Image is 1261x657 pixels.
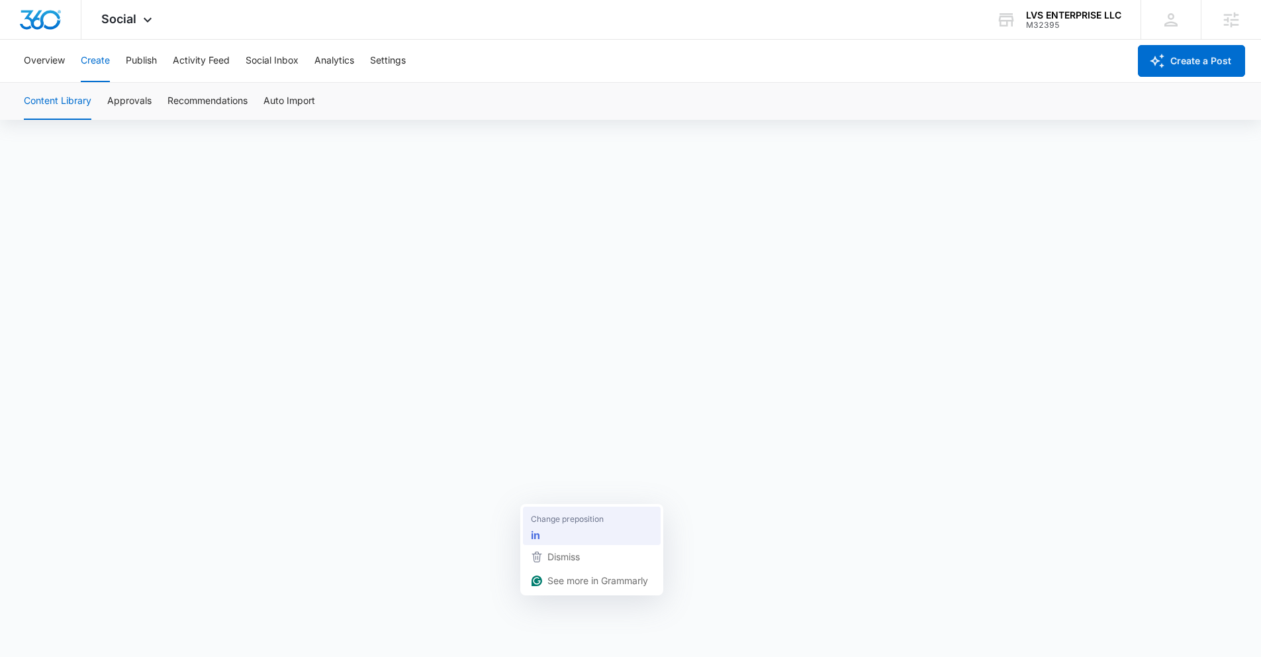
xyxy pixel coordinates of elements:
div: account id [1026,21,1121,30]
button: Content Library [24,83,91,120]
button: Overview [24,40,65,82]
button: Approvals [107,83,152,120]
button: Recommendations [167,83,248,120]
button: Create [81,40,110,82]
button: Analytics [314,40,354,82]
button: Settings [370,40,406,82]
button: Social Inbox [246,40,299,82]
button: Publish [126,40,157,82]
button: Auto Import [263,83,315,120]
button: Activity Feed [173,40,230,82]
span: Social [101,12,136,26]
button: Create a Post [1138,45,1245,77]
div: account name [1026,10,1121,21]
